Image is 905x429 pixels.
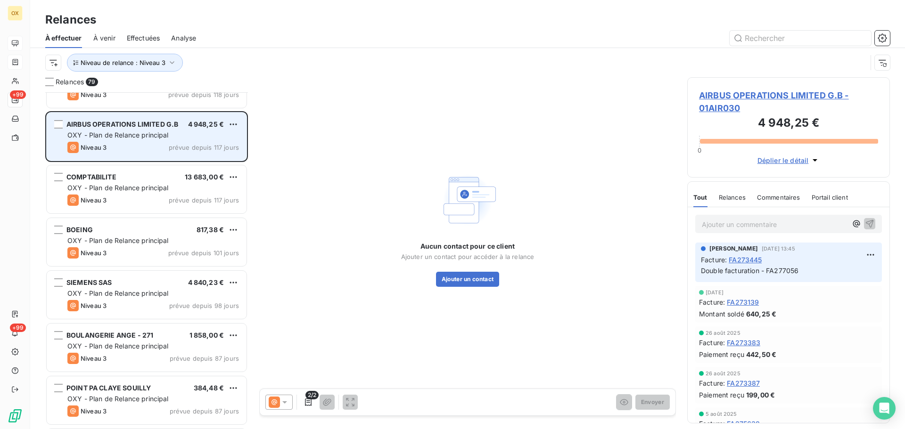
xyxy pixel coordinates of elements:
span: AIRBUS OPERATIONS LIMITED G.B - 01AIR030 [699,89,878,114]
span: [DATE] [706,290,724,295]
span: Facture : [699,419,725,429]
div: grid [45,92,248,429]
span: Effectuées [127,33,160,43]
span: FA273139 [727,297,759,307]
span: +99 [10,90,26,99]
span: 79 [86,78,98,86]
span: Facture : [701,255,727,265]
span: FA273383 [727,338,760,348]
span: Paiement reçu [699,390,744,400]
h3: Relances [45,11,96,28]
img: Empty state [437,170,498,230]
span: Commentaires [757,194,800,201]
span: Ajouter un contact pour accéder à la relance [401,253,535,260]
div: OX [8,6,23,21]
span: 640,25 € [746,309,776,319]
span: FA273387 [727,378,760,388]
span: À venir [93,33,115,43]
span: Portail client [812,194,848,201]
span: Facture : [699,338,725,348]
span: 199,00 € [746,390,775,400]
span: À effectuer [45,33,82,43]
span: Aucun contact pour ce client [420,242,515,251]
span: FA273445 [729,255,762,265]
button: Déplier le détail [755,155,823,166]
span: Tout [693,194,708,201]
span: Paiement reçu [699,349,744,359]
span: Montant soldé [699,309,744,319]
h3: 4 948,25 € [699,114,878,133]
span: Relances [719,194,746,201]
span: 0 [698,146,701,154]
span: Relances [56,77,84,87]
div: Open Intercom Messenger [873,397,896,420]
span: 442,50 € [746,349,776,359]
span: Analyse [171,33,196,43]
span: Facture : [699,297,725,307]
span: Déplier le détail [757,155,809,165]
span: [DATE] 13:45 [762,246,795,251]
span: 2/2 [305,391,319,399]
button: Niveau de relance : Niveau 3 [67,54,183,72]
span: Niveau de relance : Niveau 3 [81,59,165,66]
img: Logo LeanPay [8,408,23,423]
input: Rechercher [730,31,871,46]
span: [PERSON_NAME] [709,244,758,253]
button: Envoyer [635,395,670,410]
span: Double facturation - FA277056 [701,267,798,275]
span: Facture : [699,378,725,388]
span: +99 [10,324,26,332]
span: FA275638 [727,419,760,429]
span: 5 août 2025 [706,411,737,417]
span: 26 août 2025 [706,371,740,376]
span: 26 août 2025 [706,330,740,336]
button: Ajouter un contact [436,272,500,287]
